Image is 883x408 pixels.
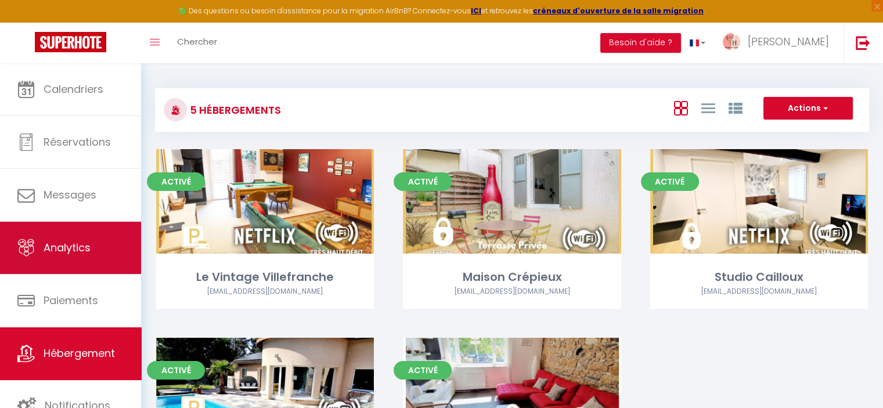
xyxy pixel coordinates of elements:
[650,268,868,286] div: Studio Cailloux
[641,172,699,191] span: Activé
[147,361,205,380] span: Activé
[728,98,742,117] a: Vue par Groupe
[723,33,740,50] img: ...
[44,240,91,255] span: Analytics
[187,97,281,123] h3: 5 Hébergements
[394,361,452,380] span: Activé
[147,172,205,191] span: Activé
[471,6,481,16] a: ICI
[650,286,868,297] div: Airbnb
[44,82,103,96] span: Calendriers
[856,35,870,50] img: logout
[403,268,621,286] div: Maison Crépieux
[394,172,452,191] span: Activé
[673,98,687,117] a: Vue en Box
[156,268,374,286] div: Le Vintage Villefranche
[533,6,704,16] a: créneaux d'ouverture de la salle migration
[748,34,829,49] span: [PERSON_NAME]
[35,32,106,52] img: Super Booking
[44,187,96,202] span: Messages
[403,286,621,297] div: Airbnb
[9,5,44,39] button: Ouvrir le widget de chat LiveChat
[600,33,681,53] button: Besoin d'aide ?
[177,35,217,48] span: Chercher
[44,293,98,308] span: Paiements
[714,23,844,63] a: ... [PERSON_NAME]
[156,286,374,297] div: Airbnb
[44,135,111,149] span: Réservations
[763,97,853,120] button: Actions
[44,346,115,360] span: Hébergement
[168,23,226,63] a: Chercher
[701,98,715,117] a: Vue en Liste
